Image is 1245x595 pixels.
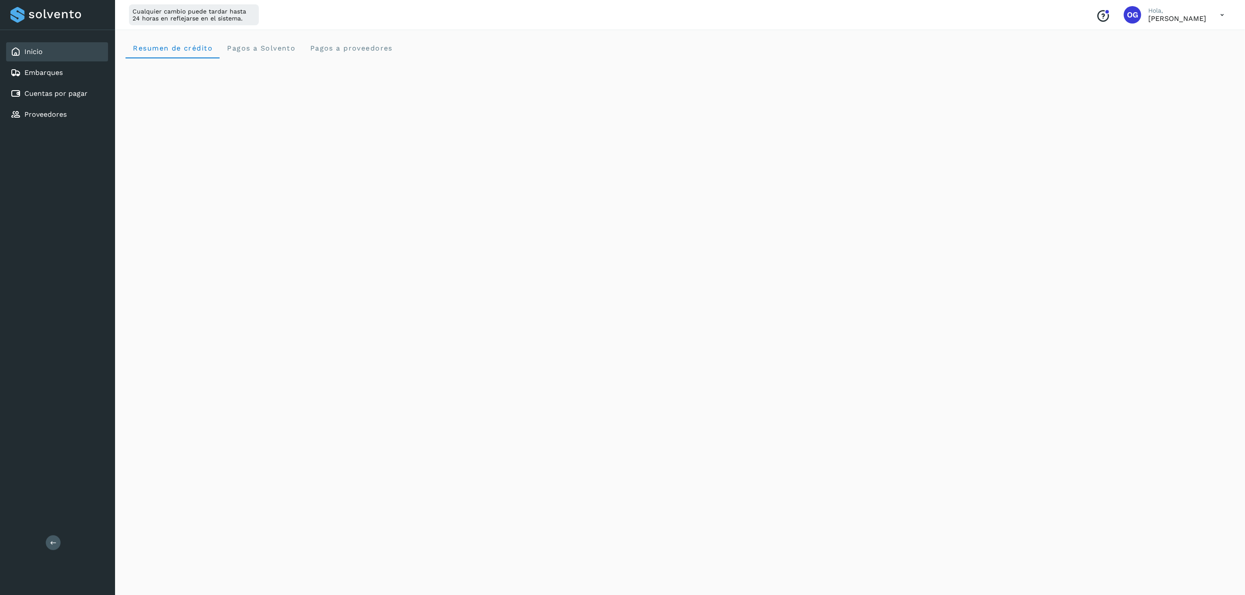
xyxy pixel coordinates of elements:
div: Embarques [6,63,108,82]
a: Embarques [24,68,63,77]
div: Inicio [6,42,108,61]
p: Hola, [1148,7,1206,14]
span: Pagos a Solvento [227,44,295,52]
span: Resumen de crédito [132,44,213,52]
a: Inicio [24,47,43,56]
div: Proveedores [6,105,108,124]
p: OSCAR Gutierrez [1148,14,1206,23]
div: Cualquier cambio puede tardar hasta 24 horas en reflejarse en el sistema. [129,4,259,25]
a: Cuentas por pagar [24,89,88,98]
div: Cuentas por pagar [6,84,108,103]
span: Pagos a proveedores [309,44,393,52]
a: Proveedores [24,110,67,118]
